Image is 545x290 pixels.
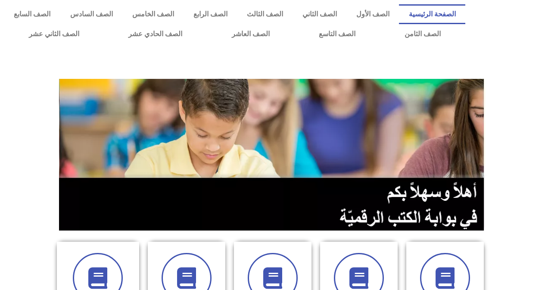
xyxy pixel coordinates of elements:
a: الصفحة الرئيسية [399,4,465,24]
a: الصف الثاني عشر [4,24,104,44]
a: الصف السادس [60,4,122,24]
a: الصف العاشر [207,24,294,44]
a: الصف التاسع [294,24,380,44]
a: الصف الثامن [380,24,465,44]
a: الصف السابع [4,4,60,24]
a: الصف الثاني [293,4,346,24]
a: الصف الحادي عشر [104,24,207,44]
a: الصف الرابع [184,4,237,24]
a: الصف الأول [346,4,399,24]
a: الصف الخامس [122,4,184,24]
a: الصف الثالث [237,4,293,24]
